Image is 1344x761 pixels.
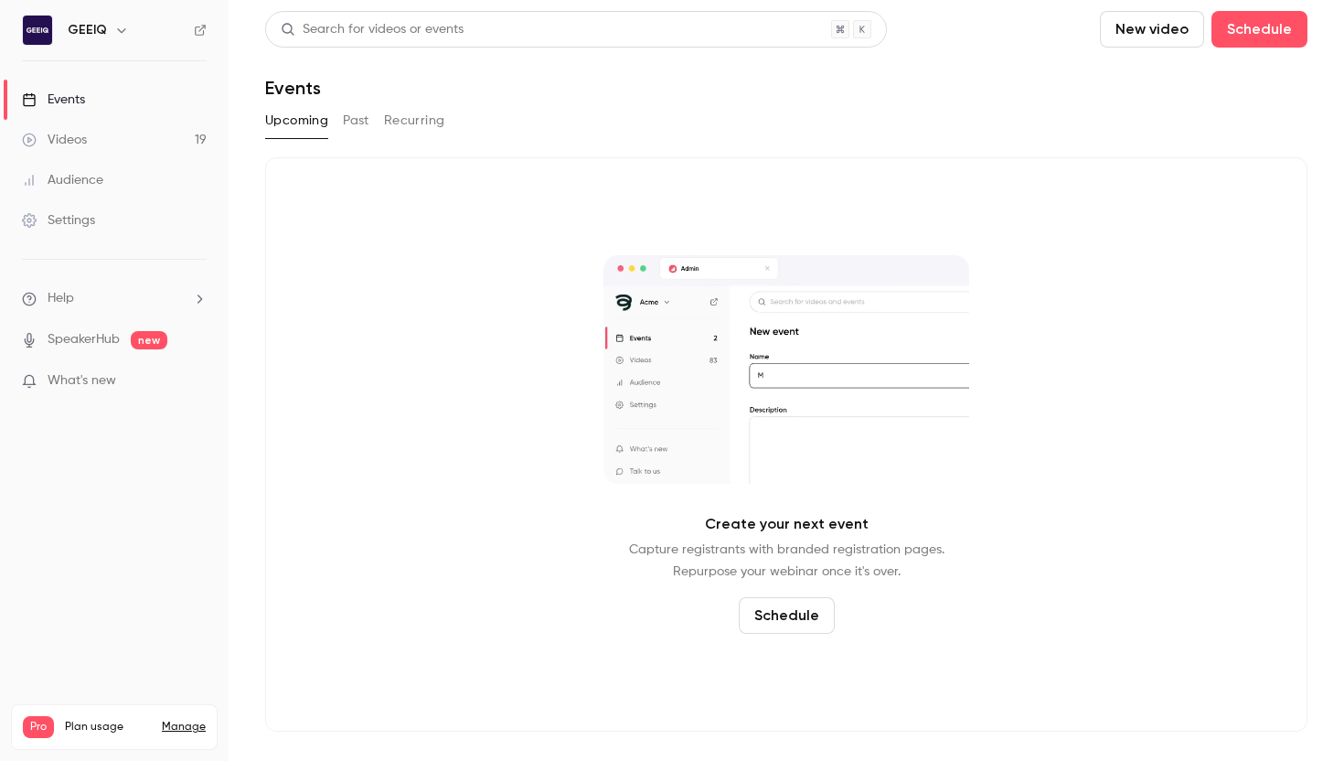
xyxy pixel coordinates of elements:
h6: GEEIQ [68,21,107,39]
a: Manage [162,720,206,734]
p: Capture registrants with branded registration pages. Repurpose your webinar once it's over. [629,539,944,583]
button: New video [1100,11,1204,48]
span: What's new [48,371,116,391]
span: Pro [23,716,54,738]
img: GEEIQ [23,16,52,45]
div: Events [22,91,85,109]
div: Settings [22,211,95,230]
div: Videos [22,131,87,149]
h1: Events [265,77,321,99]
span: Plan usage [65,720,151,734]
button: Upcoming [265,106,328,135]
span: Help [48,289,74,308]
button: Schedule [739,597,835,634]
span: new [131,331,167,349]
a: SpeakerHub [48,330,120,349]
button: Schedule [1211,11,1307,48]
li: help-dropdown-opener [22,289,207,308]
div: Search for videos or events [281,20,464,39]
button: Recurring [384,106,445,135]
button: Past [343,106,369,135]
div: Audience [22,171,103,189]
p: Create your next event [705,513,869,535]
